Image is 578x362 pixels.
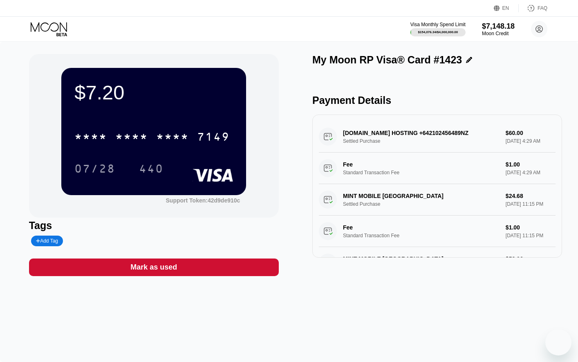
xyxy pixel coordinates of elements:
[502,5,509,11] div: EN
[130,263,177,272] div: Mark as used
[133,158,170,179] div: 440
[410,22,466,27] div: Visa Monthly Spend Limit
[545,329,571,355] iframe: Button to launch messaging window
[410,22,466,36] div: Visa Monthly Spend Limit$154,076.34/$4,000,000.00
[482,22,515,31] div: $7,148.18
[312,94,562,106] div: Payment Details
[319,153,556,184] div: FeeStandard Transaction Fee$1.00[DATE] 4:29 AM
[538,5,547,11] div: FAQ
[343,170,404,175] div: Standard Transaction Fee
[494,4,519,12] div: EN
[31,236,63,246] div: Add Tag
[506,224,556,231] div: $1.00
[482,22,515,36] div: $7,148.18Moon Credit
[166,197,240,204] div: Support Token:42d9de910c
[197,131,230,144] div: 7149
[506,161,556,168] div: $1.00
[139,163,164,176] div: 440
[312,54,462,66] div: My Moon RP Visa® Card #1423
[506,233,556,238] div: [DATE] 11:15 PM
[319,216,556,247] div: FeeStandard Transaction Fee$1.00[DATE] 11:15 PM
[36,238,58,244] div: Add Tag
[29,259,279,276] div: Mark as used
[166,197,240,204] div: Support Token: 42d9de910c
[343,161,400,168] div: Fee
[74,163,115,176] div: 07/28
[482,31,515,36] div: Moon Credit
[519,4,547,12] div: FAQ
[68,158,121,179] div: 07/28
[74,81,233,104] div: $7.20
[343,224,400,231] div: Fee
[418,30,458,34] div: $154,076.34 / $4,000,000.00
[29,220,279,232] div: Tags
[506,170,556,175] div: [DATE] 4:29 AM
[343,233,404,238] div: Standard Transaction Fee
